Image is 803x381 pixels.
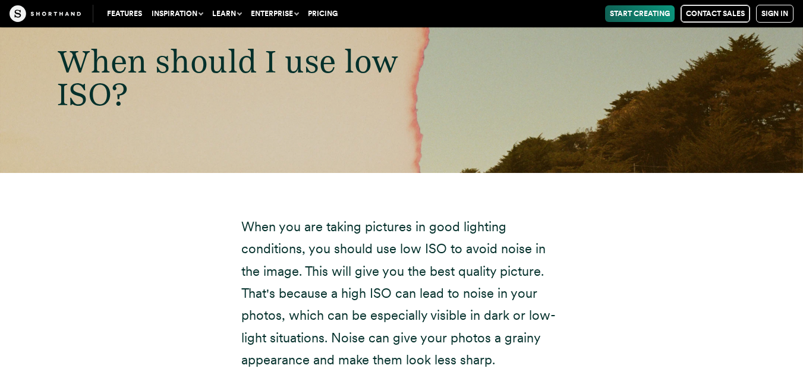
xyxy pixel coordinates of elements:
a: Features [102,5,147,22]
a: Contact Sales [681,5,750,23]
p: When you are taking pictures in good lighting conditions, you should use low ISO to avoid noise i... [241,216,562,371]
a: Start Creating [605,5,675,22]
a: Sign in [756,5,793,23]
img: The Craft [10,5,81,22]
button: Enterprise [246,5,303,22]
button: Inspiration [147,5,207,22]
button: Learn [207,5,246,22]
span: When should I use low ISO? [57,42,398,112]
a: Pricing [303,5,342,22]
